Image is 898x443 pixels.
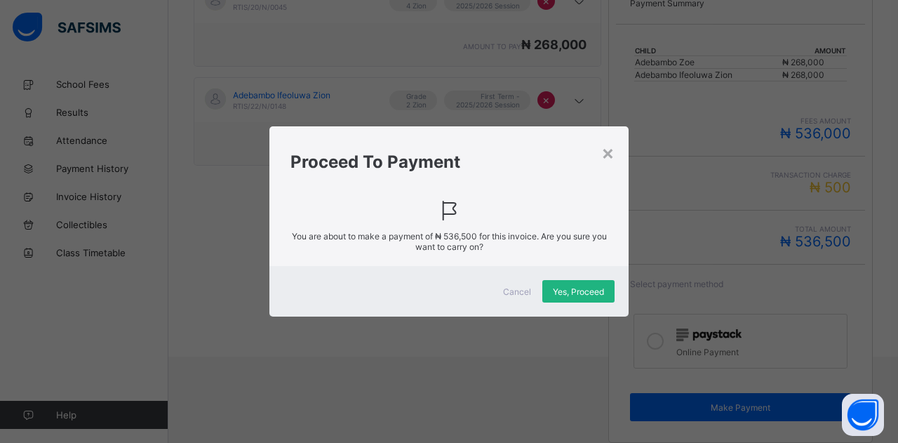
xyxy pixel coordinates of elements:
span: Yes, Proceed [553,286,604,297]
button: Open asap [842,394,884,436]
span: You are about to make a payment of for this invoice. Are you sure you want to carry on? [290,231,608,252]
span: ₦ 536,500 [435,231,477,242]
div: × [601,140,615,164]
h1: Proceed To Payment [290,152,608,172]
span: Cancel [503,286,531,297]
